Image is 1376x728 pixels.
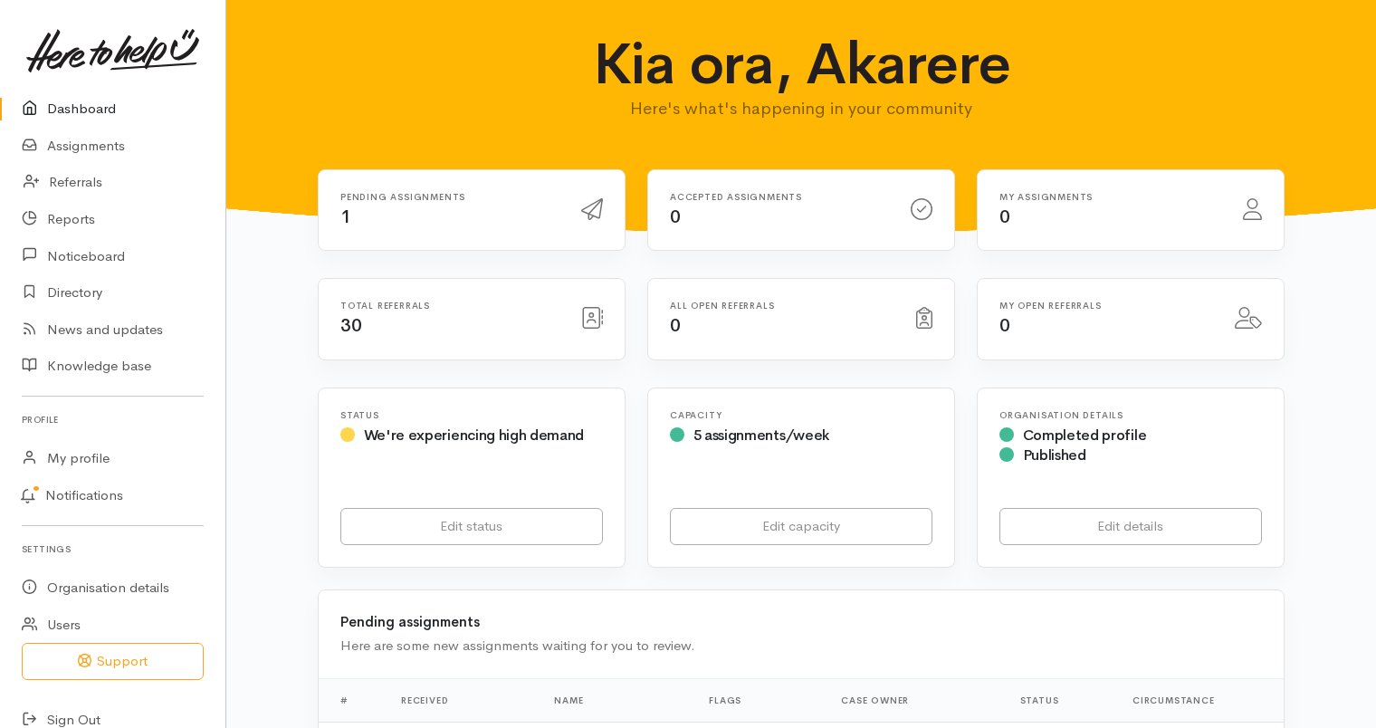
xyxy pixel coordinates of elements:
[22,537,204,561] h6: Settings
[670,410,932,420] h6: Capacity
[693,426,829,445] span: 5 assignments/week
[827,678,1005,722] th: Case Owner
[670,314,681,337] span: 0
[340,314,361,337] span: 30
[999,508,1262,545] a: Edit details
[540,678,694,722] th: Name
[340,508,603,545] a: Edit status
[670,192,889,202] h6: Accepted assignments
[340,636,1262,656] div: Here are some new assignments waiting for you to review.
[999,410,1262,420] h6: Organisation Details
[22,407,204,432] h6: Profile
[364,426,584,445] span: We're experiencing high demand
[340,613,480,630] b: Pending assignments
[670,206,681,228] span: 0
[1023,426,1147,445] span: Completed profile
[670,301,894,311] h6: All open referrals
[999,301,1213,311] h6: My open referrals
[999,206,1010,228] span: 0
[1006,678,1118,722] th: Status
[340,192,559,202] h6: Pending assignments
[694,678,827,722] th: Flags
[999,314,1010,337] span: 0
[536,96,1067,121] p: Here's what's happening in your community
[1023,445,1086,465] span: Published
[1118,678,1284,722] th: Circumstance
[387,678,540,722] th: Received
[340,206,351,228] span: 1
[340,301,559,311] h6: Total referrals
[22,643,204,680] button: Support
[999,192,1221,202] h6: My assignments
[536,33,1067,96] h1: Kia ora, Akarere
[340,410,603,420] h6: Status
[319,678,387,722] th: #
[670,508,932,545] a: Edit capacity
